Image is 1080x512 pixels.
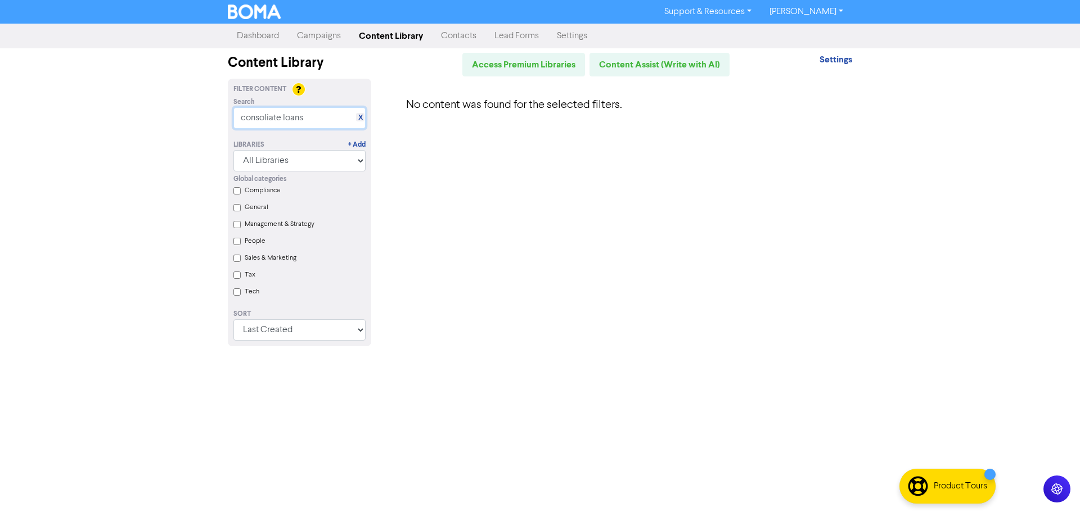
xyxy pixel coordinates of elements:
[245,287,259,297] label: Tech
[485,25,548,47] a: Lead Forms
[245,270,255,280] label: Tax
[348,140,366,150] a: + Add
[1024,458,1080,512] iframe: Chat Widget
[820,54,852,65] strong: Settings
[548,25,596,47] a: Settings
[233,97,255,107] span: Search
[233,140,264,150] div: Libraries
[245,202,268,212] label: General
[760,3,852,21] a: [PERSON_NAME]
[350,25,432,47] a: Content Library
[233,309,366,319] div: Sort
[655,3,760,21] a: Support & Resources
[233,174,366,184] div: Global categories
[462,53,585,76] a: Access Premium Libraries
[388,79,852,132] div: No content was found for the selected filters.
[228,25,288,47] a: Dashboard
[589,53,730,76] a: Content Assist (Write with AI)
[245,236,265,246] label: People
[228,4,281,19] img: BOMA Logo
[358,114,363,122] a: X
[245,185,281,196] label: Compliance
[288,25,350,47] a: Campaigns
[245,253,296,263] label: Sales & Marketing
[233,84,366,94] div: Filter Content
[228,53,371,73] div: Content Library
[432,25,485,47] a: Contacts
[245,219,314,229] label: Management & Strategy
[820,56,852,65] a: Settings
